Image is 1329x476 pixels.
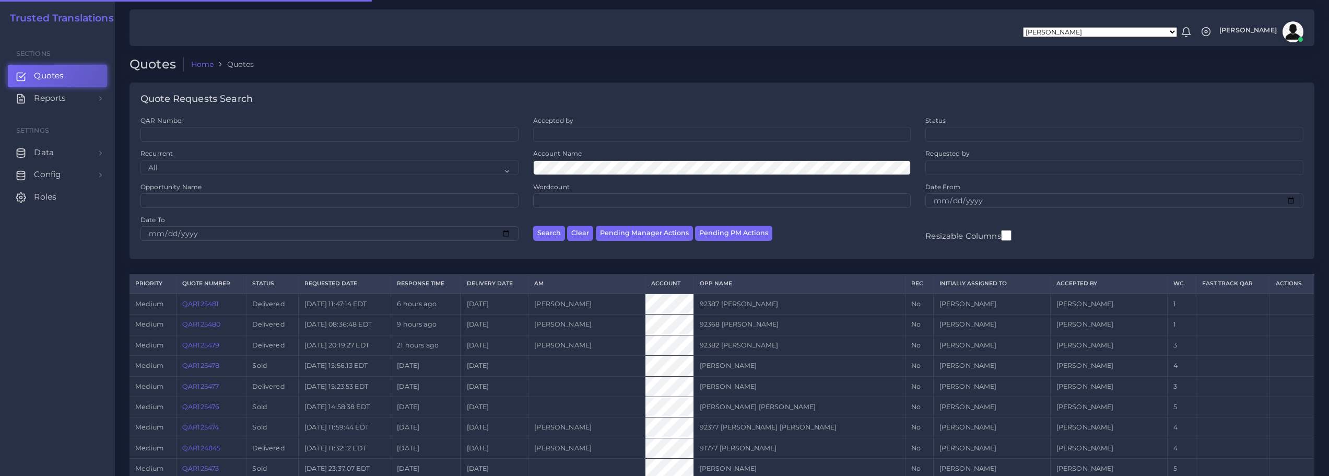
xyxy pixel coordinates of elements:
[1050,397,1167,417] td: [PERSON_NAME]
[8,164,107,185] a: Config
[1167,315,1196,335] td: 1
[34,147,54,158] span: Data
[461,438,528,458] td: [DATE]
[461,274,528,294] th: Delivery Date
[246,274,299,294] th: Status
[528,315,645,335] td: [PERSON_NAME]
[135,341,163,349] span: medium
[34,191,56,203] span: Roles
[533,149,582,158] label: Account Name
[182,423,219,431] a: QAR125474
[1050,294,1167,315] td: [PERSON_NAME]
[8,142,107,164] a: Data
[246,417,299,438] td: Sold
[191,59,214,69] a: Home
[299,376,391,397] td: [DATE] 15:23:53 EDT
[905,438,933,458] td: No
[461,315,528,335] td: [DATE]
[1214,21,1307,42] a: [PERSON_NAME]avatar
[693,438,905,458] td: 91777 [PERSON_NAME]
[905,335,933,355] td: No
[933,417,1050,438] td: [PERSON_NAME]
[135,382,163,390] span: medium
[391,356,461,376] td: [DATE]
[130,57,184,72] h2: Quotes
[1167,417,1196,438] td: 4
[1050,417,1167,438] td: [PERSON_NAME]
[905,397,933,417] td: No
[596,226,693,241] button: Pending Manager Actions
[905,376,933,397] td: No
[1050,376,1167,397] td: [PERSON_NAME]
[1050,335,1167,355] td: [PERSON_NAME]
[140,215,165,224] label: Date To
[299,335,391,355] td: [DATE] 20:19:27 EDT
[246,397,299,417] td: Sold
[528,417,645,438] td: [PERSON_NAME]
[933,335,1050,355] td: [PERSON_NAME]
[528,294,645,315] td: [PERSON_NAME]
[391,417,461,438] td: [DATE]
[1050,315,1167,335] td: [PERSON_NAME]
[1167,438,1196,458] td: 4
[933,356,1050,376] td: [PERSON_NAME]
[1196,274,1269,294] th: Fast Track QAR
[182,444,220,452] a: QAR124845
[933,294,1050,315] td: [PERSON_NAME]
[182,341,219,349] a: QAR125479
[693,417,905,438] td: 92377 [PERSON_NAME] [PERSON_NAME]
[246,294,299,315] td: Delivered
[925,116,946,125] label: Status
[299,397,391,417] td: [DATE] 14:58:38 EDT
[693,376,905,397] td: [PERSON_NAME]
[8,87,107,109] a: Reports
[182,465,219,472] a: QAR125473
[391,274,461,294] th: Response Time
[299,417,391,438] td: [DATE] 11:59:44 EDT
[391,438,461,458] td: [DATE]
[1167,335,1196,355] td: 3
[933,376,1050,397] td: [PERSON_NAME]
[130,274,176,294] th: Priority
[905,294,933,315] td: No
[925,149,970,158] label: Requested by
[925,182,960,191] label: Date From
[461,397,528,417] td: [DATE]
[461,356,528,376] td: [DATE]
[693,274,905,294] th: Opp Name
[1219,27,1277,34] span: [PERSON_NAME]
[299,356,391,376] td: [DATE] 15:56:13 EDT
[528,335,645,355] td: [PERSON_NAME]
[182,403,219,411] a: QAR125476
[533,182,570,191] label: Wordcount
[533,116,574,125] label: Accepted by
[1269,274,1314,294] th: Actions
[140,94,253,105] h4: Quote Requests Search
[16,50,51,57] span: Sections
[693,397,905,417] td: [PERSON_NAME] [PERSON_NAME]
[299,294,391,315] td: [DATE] 11:47:14 EDT
[1050,356,1167,376] td: [PERSON_NAME]
[461,417,528,438] td: [DATE]
[933,274,1050,294] th: Initially Assigned to
[34,70,64,82] span: Quotes
[34,169,61,180] span: Config
[925,229,1011,242] label: Resizable Columns
[3,13,114,25] a: Trusted Translations
[1167,376,1196,397] td: 3
[391,335,461,355] td: 21 hours ago
[135,403,163,411] span: medium
[1283,21,1303,42] img: avatar
[695,226,772,241] button: Pending PM Actions
[533,226,565,241] button: Search
[182,382,219,390] a: QAR125477
[567,226,593,241] button: Clear
[176,274,246,294] th: Quote Number
[1167,274,1196,294] th: WC
[135,320,163,328] span: medium
[299,274,391,294] th: Requested Date
[391,315,461,335] td: 9 hours ago
[905,315,933,335] td: No
[16,126,49,134] span: Settings
[140,182,202,191] label: Opportunity Name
